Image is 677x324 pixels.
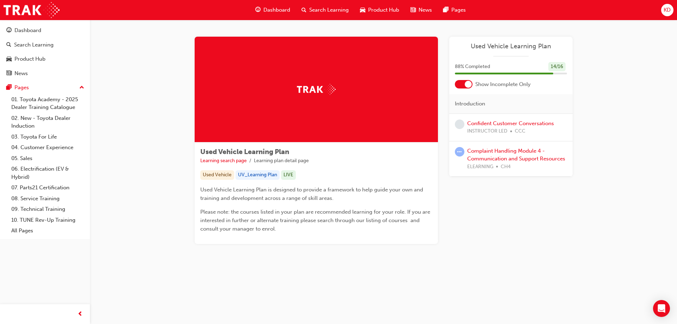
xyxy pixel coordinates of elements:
span: search-icon [301,6,306,14]
div: 14 / 16 [548,62,566,72]
a: Complaint Handling Module 4 - Communication and Support Resources [467,148,565,162]
span: KD [664,6,671,14]
div: Product Hub [14,55,45,63]
a: 08. Service Training [8,193,87,204]
span: pages-icon [443,6,449,14]
a: 04. Customer Experience [8,142,87,153]
span: Search Learning [309,6,349,14]
a: 10. TUNE Rev-Up Training [8,215,87,226]
div: Dashboard [14,26,41,35]
span: Used Vehicle Learning Plan [200,148,289,156]
span: ELEARNING [467,163,493,171]
a: Used Vehicle Learning Plan [455,42,567,50]
span: Introduction [455,100,485,108]
div: News [14,69,28,78]
span: up-icon [79,83,84,92]
div: Used Vehicle [200,170,234,180]
span: news-icon [6,71,12,77]
span: pages-icon [6,85,12,91]
span: car-icon [6,56,12,62]
span: Product Hub [368,6,399,14]
span: search-icon [6,42,11,48]
span: CH4 [501,163,511,171]
span: learningRecordVerb_ATTEMPT-icon [455,147,464,157]
span: car-icon [360,6,365,14]
a: 06. Electrification (EV & Hybrid) [8,164,87,182]
span: Dashboard [263,6,290,14]
span: 88 % Completed [455,63,490,71]
span: Pages [451,6,466,14]
div: UV_Learning Plan [236,170,280,180]
button: KD [661,4,673,16]
a: car-iconProduct Hub [354,3,405,17]
span: news-icon [410,6,416,14]
a: 07. Parts21 Certification [8,182,87,193]
a: news-iconNews [405,3,438,17]
a: All Pages [8,225,87,236]
span: Show Incomplete Only [475,80,531,88]
span: Used Vehicle Learning Plan is designed to provide a framework to help guide your own and training... [200,187,425,201]
div: Open Intercom Messenger [653,300,670,317]
a: Product Hub [3,53,87,66]
a: guage-iconDashboard [250,3,296,17]
div: Pages [14,84,29,92]
span: CCC [515,127,525,135]
a: search-iconSearch Learning [296,3,354,17]
span: learningRecordVerb_NONE-icon [455,120,464,129]
div: Search Learning [14,41,54,49]
a: News [3,67,87,80]
button: Pages [3,81,87,94]
a: Confident Customer Conversations [467,120,554,127]
span: INSTRUCTOR LED [467,127,507,135]
img: Trak [4,2,60,18]
a: 02. New - Toyota Dealer Induction [8,113,87,132]
span: Please note: the courses listed in your plan are recommended learning for your role. If you are i... [200,209,432,232]
a: Learning search page [200,158,247,164]
div: LIVE [281,170,296,180]
span: prev-icon [78,310,83,319]
a: pages-iconPages [438,3,471,17]
a: Search Learning [3,38,87,51]
span: guage-icon [6,27,12,34]
button: DashboardSearch LearningProduct HubNews [3,23,87,81]
a: 03. Toyota For Life [8,132,87,142]
li: Learning plan detail page [254,157,309,165]
a: Dashboard [3,24,87,37]
a: 05. Sales [8,153,87,164]
img: Trak [297,84,336,95]
a: 09. Technical Training [8,204,87,215]
a: 01. Toyota Academy - 2025 Dealer Training Catalogue [8,94,87,113]
span: guage-icon [255,6,261,14]
span: News [419,6,432,14]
